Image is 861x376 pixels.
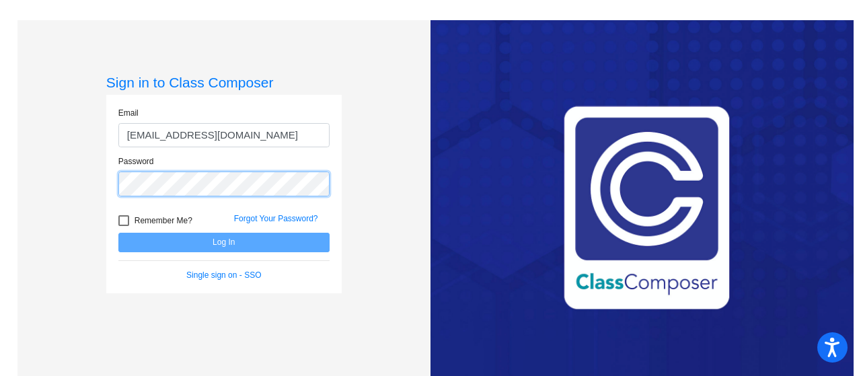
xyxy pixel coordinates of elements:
h3: Sign in to Class Composer [106,74,342,91]
span: Remember Me? [135,213,192,229]
label: Password [118,155,154,167]
a: Forgot Your Password? [234,214,318,223]
button: Log In [118,233,330,252]
a: Single sign on - SSO [186,270,261,280]
label: Email [118,107,139,119]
